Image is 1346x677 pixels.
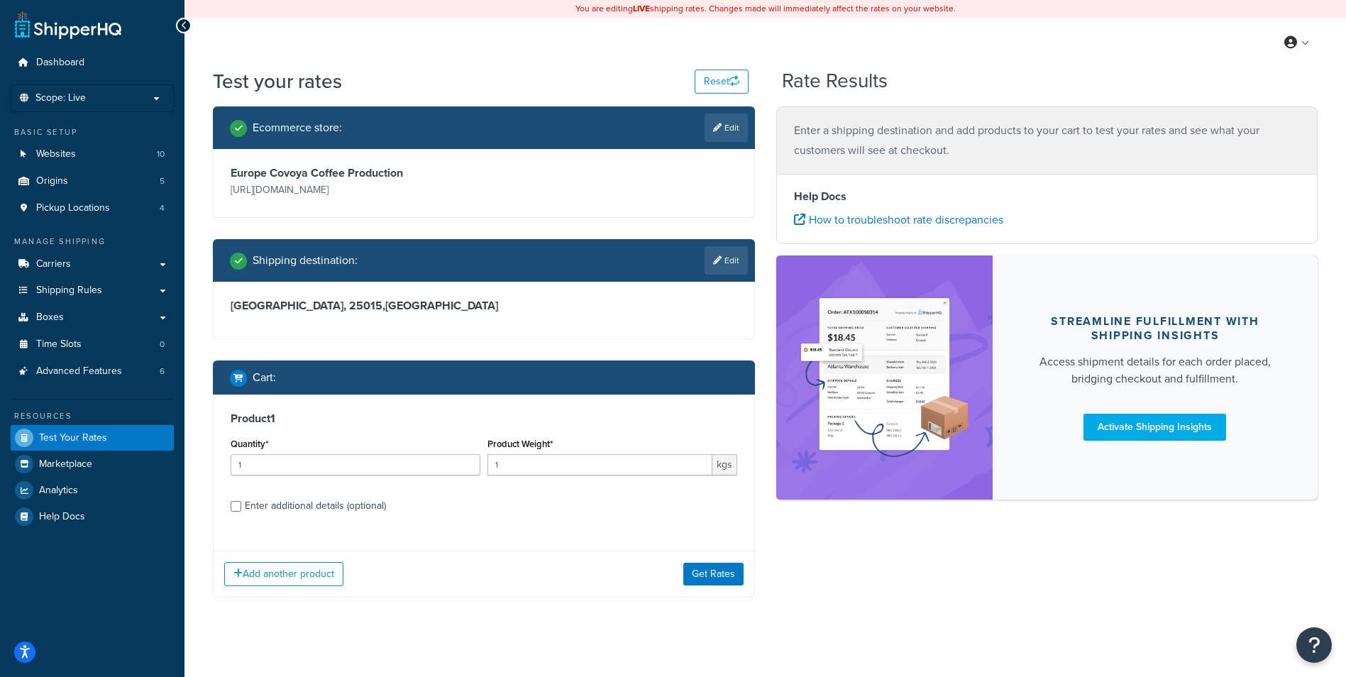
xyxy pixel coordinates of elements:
[39,485,78,497] span: Analytics
[231,439,268,449] label: Quantity*
[231,501,241,512] input: Enter additional details (optional)
[11,504,174,529] a: Help Docs
[231,412,737,426] h3: Product 1
[11,50,174,76] a: Dashboard
[39,511,85,523] span: Help Docs
[11,451,174,477] a: Marketplace
[11,126,174,138] div: Basic Setup
[253,254,358,267] h2: Shipping destination :
[157,148,165,160] span: 10
[224,562,343,586] button: Add another product
[11,277,174,304] a: Shipping Rules
[11,304,174,331] a: Boxes
[11,195,174,221] li: Pickup Locations
[231,166,480,180] h3: Europe Covoya Coffee Production
[231,180,480,200] p: [URL][DOMAIN_NAME]
[36,312,64,324] span: Boxes
[160,365,165,378] span: 6
[36,365,122,378] span: Advanced Features
[36,175,68,187] span: Origins
[11,358,174,385] a: Advanced Features6
[1083,414,1226,441] a: Activate Shipping Insights
[705,114,748,142] a: Edit
[695,70,749,94] button: Reset
[36,338,82,351] span: Time Slots
[487,454,712,475] input: 0.00
[213,67,342,95] h1: Test your rates
[231,454,480,475] input: 0
[794,188,1301,205] h4: Help Docs
[11,331,174,358] li: Time Slots
[11,358,174,385] li: Advanced Features
[35,92,86,104] span: Scope: Live
[798,277,971,478] img: feature-image-si-e24932ea9b9fcd0ff835db86be1ff8d589347e8876e1638d903ea230a36726be.png
[11,168,174,194] a: Origins5
[160,338,165,351] span: 0
[794,121,1301,160] p: Enter a shipping destination and add products to your cart to test your rates and see what your c...
[683,563,744,585] button: Get Rates
[11,425,174,451] a: Test Your Rates
[11,141,174,167] a: Websites10
[160,202,165,214] span: 4
[1027,353,1284,387] div: Access shipment details for each order placed, bridging checkout and fulfillment.
[11,478,174,503] a: Analytics
[245,496,386,516] div: Enter additional details (optional)
[11,168,174,194] li: Origins
[36,202,110,214] span: Pickup Locations
[633,2,650,15] b: LIVE
[11,195,174,221] a: Pickup Locations4
[1296,627,1332,663] button: Open Resource Center
[705,246,748,275] a: Edit
[782,70,888,92] h2: Rate Results
[11,331,174,358] a: Time Slots0
[253,371,276,384] h2: Cart :
[36,285,102,297] span: Shipping Rules
[1027,314,1284,343] div: Streamline Fulfillment with Shipping Insights
[11,141,174,167] li: Websites
[11,236,174,248] div: Manage Shipping
[712,454,737,475] span: kgs
[39,458,92,470] span: Marketplace
[160,175,165,187] span: 5
[487,439,553,449] label: Product Weight*
[231,299,737,313] h3: [GEOGRAPHIC_DATA], 25015 , [GEOGRAPHIC_DATA]
[36,258,71,270] span: Carriers
[11,410,174,422] div: Resources
[39,432,107,444] span: Test Your Rates
[794,211,1003,228] a: How to troubleshoot rate discrepancies
[36,57,84,69] span: Dashboard
[11,251,174,277] a: Carriers
[36,148,76,160] span: Websites
[253,121,342,134] h2: Ecommerce store :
